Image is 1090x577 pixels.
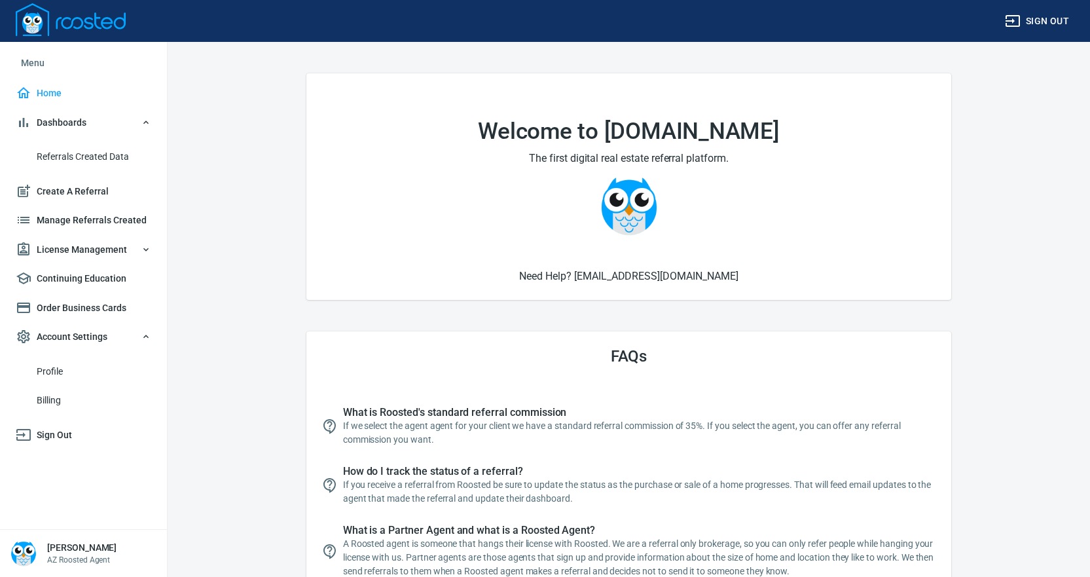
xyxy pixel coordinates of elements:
span: Home [16,85,151,102]
a: Manage Referrals Created [10,206,156,235]
h6: [PERSON_NAME] [47,541,117,554]
p: If you receive a referral from Roosted be sure to update the status as the purchase or sale of a ... [343,478,936,506]
img: Logo [16,3,126,36]
a: Referrals Created Data [10,142,156,172]
span: Account Settings [16,329,151,345]
a: Profile [10,357,156,386]
span: How do I track the status of a referral? [343,465,936,478]
h1: Welcome to [DOMAIN_NAME] [338,119,920,145]
iframe: Chat [1034,518,1080,567]
span: Sign Out [16,427,151,443]
img: Person [10,540,37,567]
span: Billing [37,392,151,409]
a: Continuing Education [10,264,156,293]
span: Dashboards [16,115,151,131]
span: Manage Referrals Created [16,212,151,229]
h2: The first digital real estate referral platform. [338,150,920,166]
span: Order Business Cards [16,300,151,316]
p: AZ Roosted Agent [47,554,117,566]
a: Create A Referral [10,177,156,206]
button: Account Settings [10,322,156,352]
span: Sign out [1005,13,1069,29]
span: Continuing Education [16,270,151,287]
button: Sign out [1000,9,1074,33]
button: Dashboards [10,108,156,138]
span: Profile [37,363,151,380]
button: License Management [10,235,156,265]
a: Billing [10,386,156,415]
a: Home [10,79,156,108]
a: Sign Out [10,420,156,450]
p: If we select the agent agent for your client we have a standard referral commission of 35%. If yo... [343,419,936,447]
span: Create A Referral [16,183,151,200]
img: Owlie [600,177,659,236]
span: License Management [16,242,151,258]
li: Menu [10,47,156,79]
a: Order Business Cards [10,293,156,323]
span: Referrals Created Data [37,149,151,165]
h6: Need Help? [EMAIL_ADDRESS][DOMAIN_NAME] [322,268,936,284]
span: What is a Partner Agent and what is a Roosted Agent? [343,524,936,537]
h3: FAQs [322,347,936,365]
span: What is Roosted's standard referral commission [343,406,936,419]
